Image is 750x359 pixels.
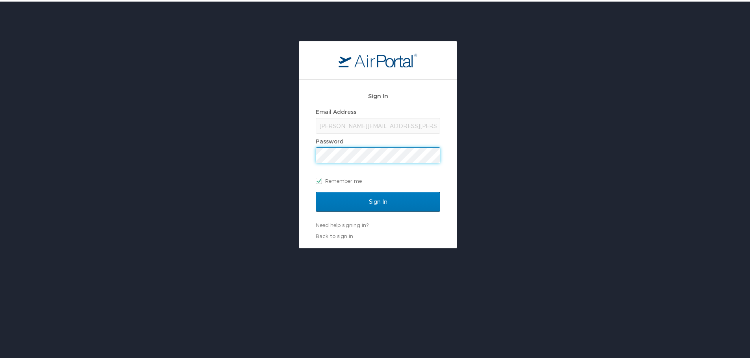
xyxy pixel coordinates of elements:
[339,52,417,66] img: logo
[316,173,440,185] label: Remember me
[316,90,440,99] h2: Sign In
[316,190,440,210] input: Sign In
[316,231,353,238] a: Back to sign in
[316,220,369,227] a: Need help signing in?
[316,136,344,143] label: Password
[316,107,356,113] label: Email Address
